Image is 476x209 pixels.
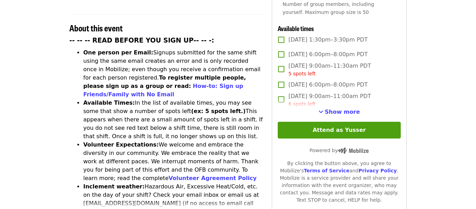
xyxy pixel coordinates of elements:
a: Privacy Policy [359,168,397,173]
span: 5 spots left [289,71,316,76]
strong: Inclement weather: [83,183,145,190]
button: Attend as Yusser [278,122,401,139]
a: Terms of Service [304,168,350,173]
span: Powered by [309,148,369,153]
img: Powered by Mobilize [338,148,369,154]
a: How-to: Sign up Friends/Family with No Email [83,83,243,98]
span: [DATE] 9:00am–11:00am PDT [289,92,371,108]
span: Available times [278,24,314,33]
strong: (ex: 5 spots left.) [191,108,245,114]
div: By clicking the button above, you agree to Mobilize's and . Mobilize is a service provider and wi... [278,160,401,204]
span: About this event [69,22,123,34]
strong: One person per Email: [83,49,153,56]
li: Signups submitted for the same shift using the same email creates an error and is only recorded o... [83,48,263,99]
strong: To register multiple people, please sign up as a group or read: [83,74,246,89]
span: [DATE] 6:00pm–8:00pm PDT [289,50,368,59]
span: Show more [325,109,360,115]
a: Volunteer Agreement Policy [169,175,257,181]
button: See more timeslots [318,108,360,116]
li: We welcome and embrace the diversity in our community. We embrace the reality that we work at dif... [83,141,263,182]
strong: Available Times: [83,99,135,106]
span: [DATE] 1:30pm–3:30pm PDT [289,36,368,44]
span: [DATE] 6:00pm–8:00pm PDT [289,81,368,89]
span: [DATE] 9:00am–11:30am PDT [289,62,371,77]
strong: Volunteer Expectations: [83,141,159,148]
li: In the list of available times, you may see some that show a number of spots left This appears wh... [83,99,263,141]
span: Number of group members, including yourself. Maximum group size is 50 [283,1,374,15]
strong: -- -- -- READ BEFORE YOU SIGN UP-- -- -: [69,37,214,44]
span: 6 spots left [289,101,316,107]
